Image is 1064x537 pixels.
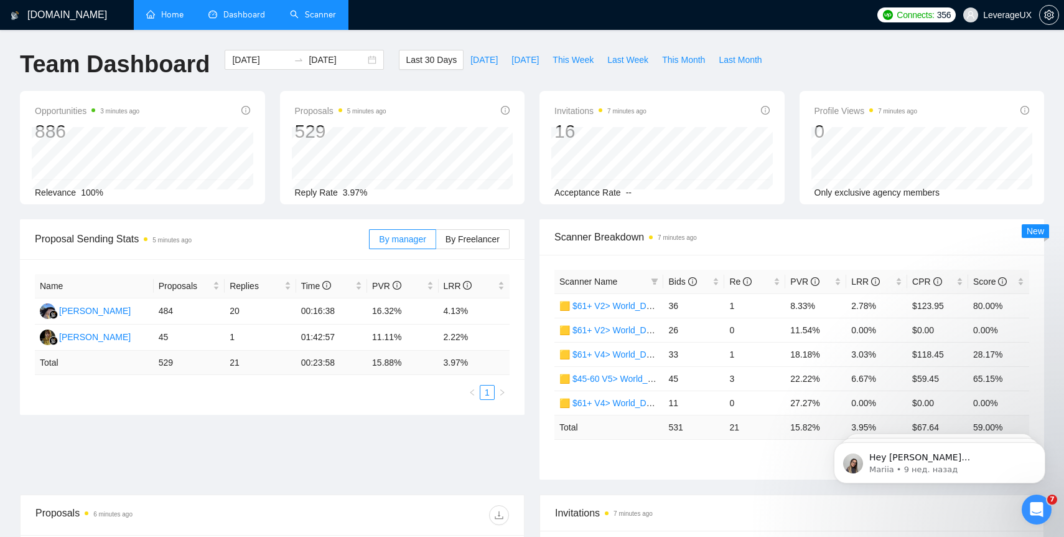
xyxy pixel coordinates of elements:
[1047,495,1057,505] span: 7
[846,415,907,439] td: 3.95 %
[554,415,663,439] td: Total
[322,281,331,290] span: info-circle
[607,53,648,67] span: Last Week
[554,120,646,143] div: 16
[465,385,480,400] li: Previous Page
[225,325,296,351] td: 1
[559,374,805,384] a: 🟨 $45-60 V5> World_Design+Dev_Antony-Front-End_General
[146,9,184,20] a: homeHome
[688,277,697,286] span: info-circle
[663,366,724,391] td: 45
[490,510,508,520] span: download
[907,366,968,391] td: $59.45
[662,53,705,67] span: This Month
[724,318,785,342] td: 0
[230,279,281,293] span: Replies
[40,303,55,319] img: AA
[511,53,539,67] span: [DATE]
[1039,10,1059,20] a: setting
[154,351,225,375] td: 529
[846,318,907,342] td: 0.00%
[465,385,480,400] button: left
[724,415,785,439] td: 21
[626,188,632,197] span: --
[724,293,785,318] td: 1
[811,277,819,286] span: info-circle
[814,120,918,143] div: 0
[555,505,1029,521] span: Invitations
[846,293,907,318] td: 2.78%
[719,53,762,67] span: Last Month
[933,277,942,286] span: info-circle
[1027,226,1044,236] span: New
[648,272,661,291] span: filter
[295,120,386,143] div: 529
[343,188,368,197] span: 3.97%
[49,336,58,345] img: gigradar-bm.png
[93,511,133,518] time: 6 minutes ago
[968,391,1029,415] td: 0.00%
[785,415,846,439] td: 15.82 %
[559,398,782,408] a: 🟨 $61+ V4> World_Design Only_Roman-UX/UI_General
[367,351,438,375] td: 15.88 %
[11,6,19,26] img: logo
[294,55,304,65] span: to
[968,293,1029,318] td: 80.00%
[912,277,941,287] span: CPR
[559,277,617,287] span: Scanner Name
[208,10,217,19] span: dashboard
[35,188,76,197] span: Relevance
[668,277,696,287] span: Bids
[554,188,621,197] span: Acceptance Rate
[907,391,968,415] td: $0.00
[785,318,846,342] td: 11.54%
[761,106,770,115] span: info-circle
[290,9,336,20] a: searchScanner
[223,9,265,20] span: Dashboard
[790,277,819,287] span: PVR
[998,277,1007,286] span: info-circle
[81,188,103,197] span: 100%
[399,50,464,70] button: Last 30 Days
[35,274,154,298] th: Name
[559,349,797,359] a: 🟨 $61+ V4> World_Design+Dev_Antony-Full-Stack_General
[907,293,968,318] td: $123.95
[663,342,724,366] td: 33
[724,342,785,366] td: 1
[372,281,401,291] span: PVR
[159,279,210,293] span: Proposals
[495,385,510,400] li: Next Page
[406,53,457,67] span: Last 30 Days
[225,298,296,325] td: 20
[35,505,273,525] div: Proposals
[294,55,304,65] span: swap-right
[480,385,495,400] li: 1
[607,108,646,115] time: 7 minutes ago
[546,50,600,70] button: This Week
[655,50,712,70] button: This Month
[367,298,438,325] td: 16.32%
[559,325,782,335] a: 🟨 $61+ V2> World_Design Only_Roman-UX/UI_General
[663,293,724,318] td: 36
[814,103,918,118] span: Profile Views
[968,318,1029,342] td: 0.00%
[40,331,131,341] a: NK[PERSON_NAME]
[439,351,510,375] td: 3.97 %
[846,391,907,415] td: 0.00%
[367,325,438,351] td: 11.11%
[439,325,510,351] td: 2.22%
[553,53,594,67] span: This Week
[501,106,510,115] span: info-circle
[444,281,472,291] span: LRR
[785,293,846,318] td: 8.33%
[871,277,880,286] span: info-circle
[393,281,401,290] span: info-circle
[40,305,131,315] a: AA[PERSON_NAME]
[295,188,338,197] span: Reply Rate
[785,342,846,366] td: 18.18%
[446,234,500,244] span: By Freelancer
[1039,5,1059,25] button: setting
[35,120,139,143] div: 886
